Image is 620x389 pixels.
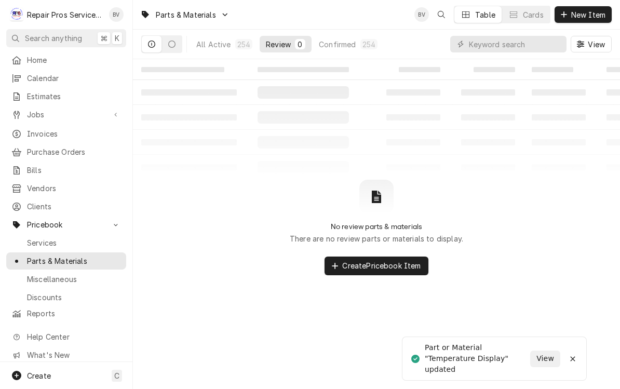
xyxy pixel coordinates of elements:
[6,29,126,47] button: Search anything⌘K
[6,51,126,69] a: Home
[133,59,620,180] table: Review Parts & Materials List Loading
[27,183,121,194] span: Vendors
[27,55,121,65] span: Home
[27,274,121,285] span: Miscellaneous
[27,109,105,120] span: Jobs
[569,9,608,20] span: New Item
[297,39,303,50] div: 0
[9,7,24,22] div: Repair Pros Services Inc's Avatar
[6,289,126,306] a: Discounts
[27,292,121,303] span: Discounts
[6,88,126,105] a: Estimates
[25,33,82,44] span: Search anything
[6,180,126,197] a: Vendors
[27,308,121,319] span: Reports
[414,7,429,22] div: BV
[27,371,51,380] span: Create
[6,252,126,270] a: Parts & Materials
[414,7,429,22] div: Brian Volker's Avatar
[136,6,234,23] a: Go to Parts & Materials
[534,353,556,364] span: View
[6,143,126,160] a: Purchase Orders
[27,146,121,157] span: Purchase Orders
[469,36,561,52] input: Keyword search
[100,33,107,44] span: ⌘
[27,128,121,139] span: Invoices
[27,256,121,266] span: Parts & Materials
[27,201,121,212] span: Clients
[27,237,121,248] span: Services
[6,346,126,364] a: Go to What's New
[475,9,495,20] div: Table
[6,198,126,215] a: Clients
[6,216,126,233] a: Go to Pricebook
[6,125,126,142] a: Invoices
[9,7,24,22] div: R
[319,39,356,50] div: Confirmed
[331,222,422,231] h2: No review parts & materials
[6,234,126,251] a: Services
[6,305,126,322] a: Reports
[532,67,573,72] span: ‌
[6,328,126,345] a: Go to Help Center
[258,67,349,72] span: ‌
[109,7,124,22] div: Brian Volker's Avatar
[266,39,291,50] div: Review
[399,67,440,72] span: ‌
[425,342,530,375] div: Part or Material "Temperature Display" updated
[237,39,250,50] div: 254
[433,6,450,23] button: Open search
[290,233,463,244] p: There are no review parts or materials to display.
[27,350,120,360] span: What's New
[27,165,121,176] span: Bills
[555,6,612,23] button: New Item
[141,67,224,72] span: ‌
[6,70,126,87] a: Calendar
[6,106,126,123] a: Go to Jobs
[474,67,515,72] span: ‌
[571,36,612,52] button: View
[114,370,119,381] span: C
[27,91,121,102] span: Estimates
[115,33,119,44] span: K
[586,39,607,50] span: View
[27,219,105,230] span: Pricebook
[196,39,231,50] div: All Active
[530,351,560,367] button: View
[156,9,216,20] span: Parts & Materials
[6,271,126,288] a: Miscellaneous
[523,9,544,20] div: Cards
[27,331,120,342] span: Help Center
[27,73,121,84] span: Calendar
[6,162,126,179] a: Bills
[109,7,124,22] div: BV
[340,260,423,271] span: Create Pricebook Item
[325,257,428,275] button: CreatePricebook Item
[362,39,375,50] div: 254
[27,9,103,20] div: Repair Pros Services Inc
